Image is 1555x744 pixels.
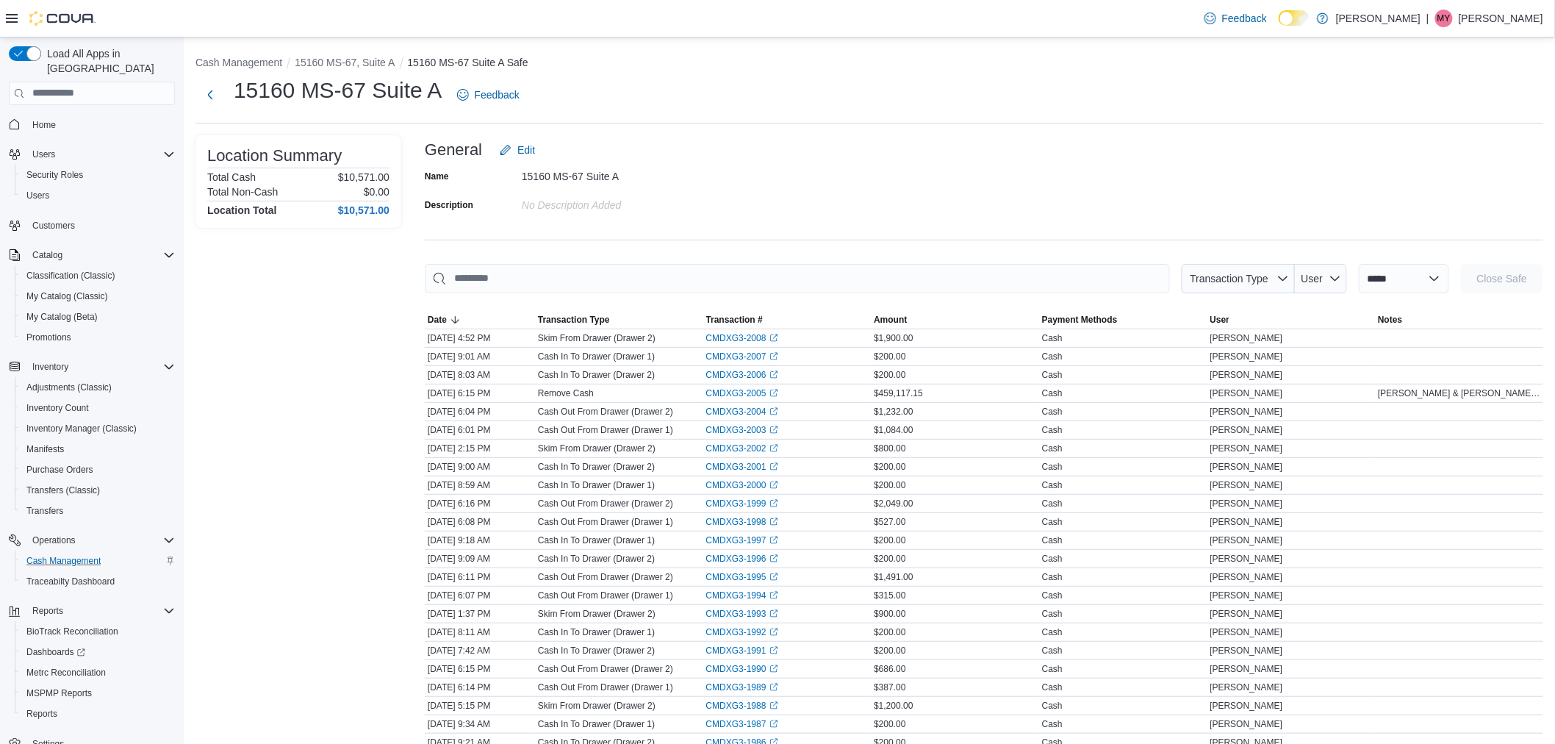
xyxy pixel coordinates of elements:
button: Catalog [3,245,181,265]
p: Cash In To Drawer (Drawer 2) [538,369,655,381]
div: Cash [1042,479,1063,491]
a: My Catalog (Beta) [21,308,104,326]
span: Feedback [1222,11,1267,26]
span: Purchase Orders [26,464,93,476]
span: Operations [26,532,175,549]
span: Edit [517,143,535,157]
button: Transfers (Classic) [15,480,181,501]
span: [PERSON_NAME] [1210,479,1283,491]
p: Cash In To Drawer (Drawer 1) [538,626,655,638]
svg: External link [769,499,778,508]
span: Customers [32,220,75,232]
button: 15160 MS-67, Suite A [295,57,395,68]
span: Cash Management [21,552,175,570]
span: Reports [26,708,57,720]
div: [DATE] 6:01 PM [425,421,535,439]
a: CMDXG3-2006External link [706,369,778,381]
span: Adjustments (Classic) [26,382,112,393]
span: [PERSON_NAME] [1210,626,1283,638]
button: 15160 MS-67 Suite A Safe [408,57,528,68]
a: CMDXG3-1993External link [706,608,778,620]
span: Notes [1378,314,1402,326]
span: $200.00 [874,645,905,657]
svg: External link [769,554,778,563]
a: Adjustments (Classic) [21,379,118,396]
button: Transaction Type [535,311,703,329]
button: Adjustments (Classic) [15,377,181,398]
span: $800.00 [874,443,905,454]
p: Skim From Drawer (Drawer 2) [538,608,656,620]
span: [PERSON_NAME] [1210,424,1283,436]
nav: An example of EuiBreadcrumbs [195,55,1543,73]
span: Inventory Count [21,399,175,417]
span: Transfers [21,502,175,520]
button: Promotions [15,327,181,348]
span: Load All Apps in [GEOGRAPHIC_DATA] [41,46,175,76]
h1: 15160 MS-67 Suite A [234,76,442,105]
span: Users [26,190,49,201]
span: Inventory Manager (Classic) [21,420,175,437]
div: [DATE] 7:42 AM [425,642,535,659]
a: CMDXG3-1991External link [706,645,778,657]
button: Users [3,144,181,165]
h6: Total Non-Cash [207,186,279,198]
div: [DATE] 8:59 AM [425,476,535,494]
button: Inventory [26,358,74,376]
a: Users [21,187,55,204]
div: [DATE] 9:18 AM [425,532,535,549]
button: Inventory Count [15,398,181,418]
span: MSPMP Reports [21,684,175,702]
p: Cash In To Drawer (Drawer 2) [538,553,655,565]
div: Mariah Yates [1435,10,1453,27]
button: Inventory [3,357,181,377]
svg: External link [769,665,778,673]
div: [DATE] 9:09 AM [425,550,535,568]
a: CMDXG3-1990External link [706,663,778,675]
svg: External link [769,646,778,655]
span: Manifests [21,440,175,458]
a: Feedback [451,80,525,110]
svg: External link [769,591,778,600]
div: Cash [1042,387,1063,399]
span: $459,117.15 [874,387,923,399]
button: Users [26,146,61,163]
a: CMDXG3-1994External link [706,590,778,601]
span: Transaction Type [538,314,610,326]
svg: External link [769,573,778,582]
span: BioTrack Reconciliation [21,623,175,640]
span: Amount [874,314,907,326]
span: [PERSON_NAME] [1210,534,1283,546]
div: [DATE] 6:04 PM [425,403,535,421]
a: CMDXG3-1992External link [706,626,778,638]
button: User [1295,264,1347,293]
p: Remove Cash [538,387,594,399]
p: $0.00 [364,186,389,198]
span: My Catalog (Classic) [26,290,108,302]
button: Purchase Orders [15,459,181,480]
span: Adjustments (Classic) [21,379,175,396]
p: Cash In To Drawer (Drawer 1) [538,351,655,362]
button: Home [3,114,181,135]
button: Traceabilty Dashboard [15,571,181,592]
svg: External link [769,462,778,471]
span: $1,491.00 [874,571,913,583]
span: Metrc Reconciliation [21,664,175,682]
a: Metrc Reconciliation [21,664,112,682]
a: Manifests [21,440,70,458]
span: BioTrack Reconciliation [26,626,118,637]
span: Dashboards [26,646,85,658]
span: Payment Methods [1042,314,1118,326]
div: [DATE] 6:11 PM [425,568,535,586]
span: Catalog [32,249,62,261]
div: Cash [1042,351,1063,362]
div: 15160 MS-67 Suite A [522,165,719,182]
span: [PERSON_NAME] [1210,332,1283,344]
a: My Catalog (Classic) [21,287,114,305]
span: Users [26,146,175,163]
span: Home [32,119,56,131]
button: Reports [26,602,69,620]
span: $1,900.00 [874,332,913,344]
a: Transfers (Classic) [21,482,106,499]
a: Classification (Classic) [21,267,121,285]
a: Transfers [21,502,69,520]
